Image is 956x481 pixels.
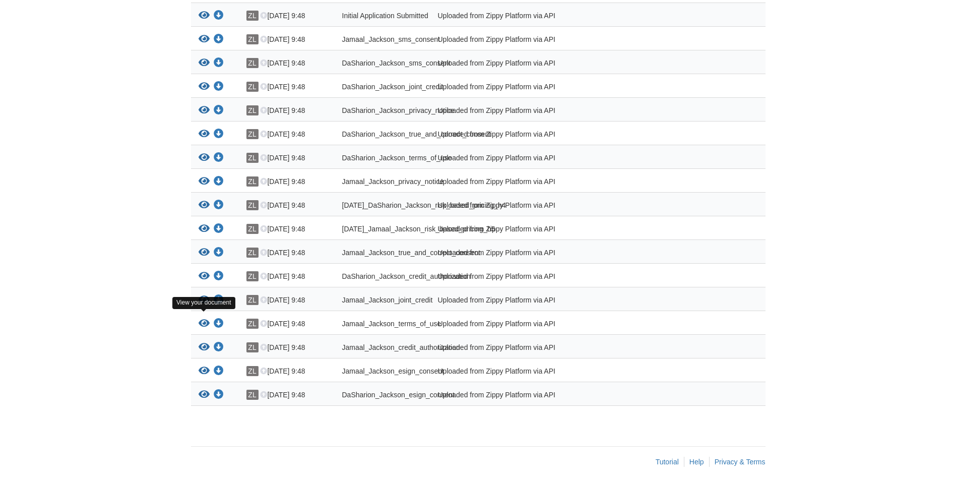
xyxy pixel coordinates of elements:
span: ZL [246,342,259,352]
button: View Jamaal_Jackson_privacy_notice [199,176,210,187]
span: [DATE] 9:48 [260,154,305,162]
span: ZL [246,366,259,376]
div: Uploaded from Zippy Platform via API [430,11,670,24]
a: Download DaSharion_Jackson_joint_credit [214,83,224,91]
div: Uploaded from Zippy Platform via API [430,366,670,379]
span: ZL [246,319,259,329]
span: [DATE] 9:48 [260,367,305,375]
div: Uploaded from Zippy Platform via API [430,129,670,142]
a: Download Jamaal_Jackson_sms_consent [214,36,224,44]
span: DaSharion_Jackson_terms_of_use [342,154,452,162]
div: Uploaded from Zippy Platform via API [430,153,670,166]
span: [DATE] 9:48 [260,106,305,114]
span: DaSharion_Jackson_sms_consent [342,59,451,67]
a: Download Jamaal_Jackson_terms_of_use [214,320,224,328]
span: [DATE] 9:48 [260,391,305,399]
span: ZL [246,176,259,187]
div: Uploaded from Zippy Platform via API [430,34,670,47]
button: View Jamaal_Jackson_sms_consent [199,34,210,45]
a: Download Jamaal_Jackson_esign_consent [214,368,224,376]
span: Jamaal_Jackson_privacy_notice [342,177,444,186]
span: ZL [246,248,259,258]
div: Uploaded from Zippy Platform via API [430,248,670,261]
span: ZL [246,11,259,21]
button: View DaSharion_Jackson_true_and_correct_consent [199,129,210,140]
div: Uploaded from Zippy Platform via API [430,295,670,308]
a: Download DaSharion_Jackson_sms_consent [214,59,224,68]
a: Download DaSharion_Jackson_esign_consent [214,391,224,399]
span: ZL [246,105,259,115]
div: Uploaded from Zippy Platform via API [430,271,670,284]
span: Jamaal_Jackson_terms_of_use [342,320,441,328]
button: View Jamaal_Jackson_terms_of_use [199,319,210,329]
button: View 07-18-2025_Jamaal_Jackson_risk_based_pricing_h5 [199,224,210,234]
span: Jamaal_Jackson_true_and_correct_consent [342,249,481,257]
span: DaSharion_Jackson_joint_credit [342,83,443,91]
span: [DATE] 9:48 [260,59,305,67]
a: Download DaSharion_Jackson_terms_of_use [214,154,224,162]
div: Uploaded from Zippy Platform via API [430,224,670,237]
div: Uploaded from Zippy Platform via API [430,319,670,332]
a: Download Initial Application Submitted [214,12,224,20]
a: Tutorial [656,458,679,466]
span: ZL [246,200,259,210]
a: Download Jamaal_Jackson_true_and_correct_consent [214,249,224,257]
span: [DATE] 9:48 [260,272,305,280]
button: View Jamaal_Jackson_esign_consent [199,366,210,377]
span: ZL [246,34,259,44]
a: Download 07-18-2025_Jamaal_Jackson_risk_based_pricing_h5 [214,225,224,233]
span: [DATE] 9:48 [260,225,305,233]
a: Download DaSharion_Jackson_credit_authorization [214,273,224,281]
button: View 07-18-2025_DaSharion_Jackson_risk_based_pricing_h4 [199,200,210,211]
a: Privacy & Terms [715,458,766,466]
span: DaSharion_Jackson_esign_consent [342,391,455,399]
span: Initial Application Submitted [342,12,428,20]
span: ZL [246,295,259,305]
span: ZL [246,390,259,400]
span: [DATE] 9:48 [260,177,305,186]
span: DaSharion_Jackson_credit_authorization [342,272,471,280]
button: View Jamaal_Jackson_credit_authorization [199,342,210,353]
div: Uploaded from Zippy Platform via API [430,176,670,190]
div: View your document [172,297,235,309]
div: Uploaded from Zippy Platform via API [430,105,670,118]
span: [DATE]_Jamaal_Jackson_risk_based_pricing_h5 [342,225,495,233]
span: [DATE] 9:48 [260,83,305,91]
span: ZL [246,271,259,281]
div: Uploaded from Zippy Platform via API [430,342,670,355]
span: [DATE] 9:48 [260,320,305,328]
span: ZL [246,224,259,234]
a: Download 07-18-2025_DaSharion_Jackson_risk_based_pricing_h4 [214,202,224,210]
a: Download DaSharion_Jackson_true_and_correct_consent [214,131,224,139]
span: DaSharion_Jackson_privacy_notice [342,106,455,114]
button: View DaSharion_Jackson_joint_credit [199,82,210,92]
a: Download DaSharion_Jackson_privacy_notice [214,107,224,115]
span: [DATE] 9:48 [260,35,305,43]
button: View Initial Application Submitted [199,11,210,21]
span: DaSharion_Jackson_true_and_correct_consent [342,130,491,138]
div: Uploaded from Zippy Platform via API [430,200,670,213]
span: Jamaal_Jackson_credit_authorization [342,343,460,351]
span: [DATE] 9:48 [260,12,305,20]
button: View DaSharion_Jackson_credit_authorization [199,271,210,282]
span: [DATE] 9:48 [260,201,305,209]
span: Jamaal_Jackson_joint_credit [342,296,433,304]
span: Jamaal_Jackson_sms_consent [342,35,440,43]
button: View DaSharion_Jackson_sms_consent [199,58,210,69]
div: Uploaded from Zippy Platform via API [430,390,670,403]
a: Download Jamaal_Jackson_credit_authorization [214,344,224,352]
span: [DATE] 9:48 [260,343,305,351]
button: View DaSharion_Jackson_esign_consent [199,390,210,400]
div: Uploaded from Zippy Platform via API [430,58,670,71]
span: [DATE] 9:48 [260,296,305,304]
span: ZL [246,82,259,92]
span: [DATE] 9:48 [260,130,305,138]
span: ZL [246,58,259,68]
span: ZL [246,153,259,163]
span: Jamaal_Jackson_esign_consent [342,367,444,375]
button: View Jamaal_Jackson_true_and_correct_consent [199,248,210,258]
span: [DATE]_DaSharion_Jackson_risk_based_pricing_h4 [342,201,506,209]
a: Download Jamaal_Jackson_privacy_notice [214,178,224,186]
div: Uploaded from Zippy Platform via API [430,82,670,95]
a: Help [689,458,704,466]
